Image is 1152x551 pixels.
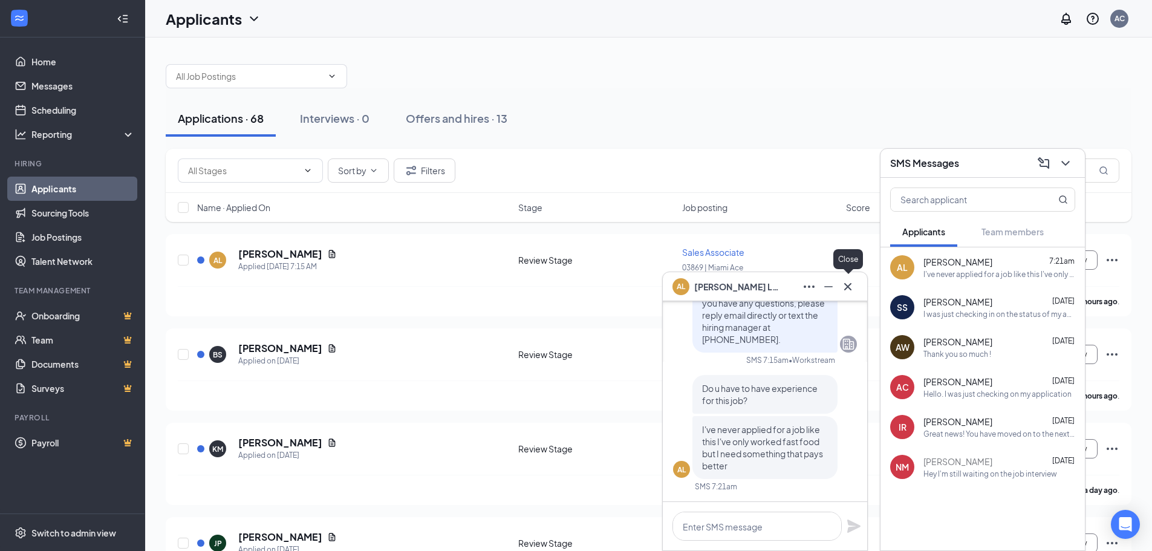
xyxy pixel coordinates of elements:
div: Offers and hires · 13 [406,111,507,126]
span: Sales Associate [682,247,744,258]
div: Interviews · 0 [300,111,369,126]
span: [PERSON_NAME] [923,455,992,468]
div: AW [896,341,910,353]
div: AC [896,381,909,393]
svg: Document [327,344,337,353]
a: TeamCrown [31,328,135,352]
div: AC [1115,13,1125,24]
span: [DATE] [1052,296,1075,305]
svg: Document [327,438,337,448]
span: Job posting [682,201,727,214]
b: 18 hours ago [1073,391,1118,400]
svg: Ellipses [1105,536,1119,550]
div: Review Stage [518,443,675,455]
div: JP [214,538,222,549]
input: All Stages [188,164,298,177]
svg: ChevronDown [369,166,379,175]
span: • Workstream [789,355,835,365]
span: Do u have to have experience for this job? [702,383,818,406]
input: Search applicant [891,188,1034,211]
button: Filter Filters [394,158,455,183]
a: Sourcing Tools [31,201,135,225]
div: Switch to admin view [31,527,116,539]
a: Home [31,50,135,74]
span: [PERSON_NAME] [923,336,992,348]
div: Review Stage [518,348,675,360]
svg: Cross [841,279,855,294]
div: KM [212,444,223,454]
button: Cross [838,277,857,296]
svg: WorkstreamLogo [13,12,25,24]
svg: QuestionInfo [1085,11,1100,26]
svg: Minimize [821,279,836,294]
div: IR [899,421,906,433]
span: [PERSON_NAME] [923,256,992,268]
svg: Ellipses [1105,347,1119,362]
a: Applicants [31,177,135,201]
div: Payroll [15,412,132,423]
div: Applied [DATE] 7:15 AM [238,261,337,273]
button: Ellipses [799,277,819,296]
div: Review Stage [518,254,675,266]
div: AL [213,255,222,266]
div: SS [897,301,908,313]
span: 7:21am [1049,256,1075,266]
b: 6 hours ago [1078,297,1118,306]
span: I've never applied for a job like this I've only worked fast food but I need something that pays ... [702,424,823,471]
div: Hiring [15,158,132,169]
h5: [PERSON_NAME] [238,342,322,355]
a: OnboardingCrown [31,304,135,328]
svg: MagnifyingGlass [1099,166,1108,175]
button: Plane [847,519,861,533]
span: Stage [518,201,542,214]
svg: ComposeMessage [1036,156,1051,171]
h1: Applicants [166,8,242,29]
span: [PERSON_NAME] [923,416,992,428]
svg: Ellipses [1105,253,1119,267]
svg: Ellipses [802,279,816,294]
span: [DATE] [1052,376,1075,385]
a: Messages [31,74,135,98]
div: AL [677,465,686,475]
svg: Ellipses [1105,442,1119,456]
div: Applied on [DATE] [238,355,337,367]
div: Review Stage [518,537,675,549]
span: [PERSON_NAME] [923,296,992,308]
span: [DATE] [1052,336,1075,345]
button: ComposeMessage [1034,154,1053,173]
div: I've never applied for a job like this I've only worked fast food but I need something that pays ... [923,269,1075,279]
a: PayrollCrown [31,431,135,455]
button: Minimize [819,277,838,296]
span: [DATE] [1052,456,1075,465]
svg: Document [327,532,337,542]
span: Team members [981,226,1044,237]
h5: [PERSON_NAME] [238,436,322,449]
svg: Company [841,337,856,351]
div: SMS 7:15am [746,355,789,365]
h5: [PERSON_NAME] [238,247,322,261]
svg: Analysis [15,128,27,140]
div: Open Intercom Messenger [1111,510,1140,539]
svg: ChevronDown [327,71,337,81]
div: Applied on [DATE] [238,449,337,461]
span: [DATE] [1052,416,1075,425]
svg: ChevronDown [1058,156,1073,171]
span: Sort by [338,166,366,175]
div: Close [833,249,863,269]
div: Thank you so much ! [923,349,991,359]
span: Score [846,201,870,214]
div: SMS 7:21am [695,481,737,492]
a: Scheduling [31,98,135,122]
svg: Filter [404,163,418,178]
h3: SMS Messages [890,157,959,170]
a: Job Postings [31,225,135,249]
svg: ChevronDown [303,166,313,175]
span: Name · Applied On [197,201,270,214]
div: NM [896,461,909,473]
span: [PERSON_NAME] [923,376,992,388]
input: All Job Postings [176,70,322,83]
div: BS [213,350,223,360]
div: Team Management [15,285,132,296]
svg: Settings [15,527,27,539]
span: [PERSON_NAME] Lake [694,280,779,293]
